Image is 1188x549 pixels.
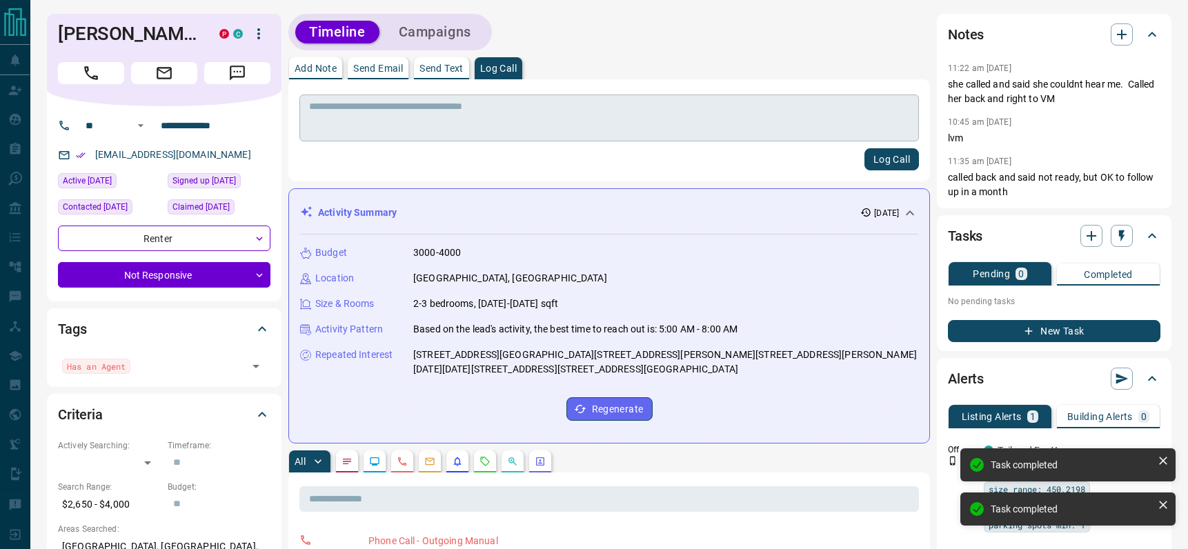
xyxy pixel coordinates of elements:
[948,362,1160,395] div: Alerts
[58,262,270,288] div: Not Responsive
[948,18,1160,51] div: Notes
[948,225,982,247] h2: Tasks
[991,503,1152,515] div: Task completed
[1084,270,1133,279] p: Completed
[58,523,270,535] p: Areas Searched:
[219,29,229,39] div: property.ca
[1067,412,1133,421] p: Building Alerts
[973,269,1010,279] p: Pending
[295,21,379,43] button: Timeline
[948,23,984,46] h2: Notes
[315,322,383,337] p: Activity Pattern
[369,456,380,467] svg: Lead Browsing Activity
[948,131,1160,146] p: lvm
[962,412,1022,421] p: Listing Alerts
[58,312,270,346] div: Tags
[948,219,1160,252] div: Tasks
[172,174,236,188] span: Signed up [DATE]
[131,62,197,84] span: Email
[948,368,984,390] h2: Alerts
[295,457,306,466] p: All
[168,439,270,452] p: Timeframe:
[413,297,558,311] p: 2-3 bedrooms, [DATE]-[DATE] sqft
[948,117,1011,127] p: 10:45 am [DATE]
[397,456,408,467] svg: Calls
[58,62,124,84] span: Call
[67,359,126,373] span: Has an Agent
[385,21,485,43] button: Campaigns
[95,149,251,160] a: [EMAIL_ADDRESS][DOMAIN_NAME]
[566,397,653,421] button: Regenerate
[315,271,354,286] p: Location
[341,456,353,467] svg: Notes
[1018,269,1024,279] p: 0
[948,157,1011,166] p: 11:35 am [DATE]
[413,348,918,377] p: [STREET_ADDRESS][GEOGRAPHIC_DATA][STREET_ADDRESS][PERSON_NAME][STREET_ADDRESS][PERSON_NAME][DATE]...
[874,207,899,219] p: [DATE]
[413,271,607,286] p: [GEOGRAPHIC_DATA], [GEOGRAPHIC_DATA]
[168,199,270,219] div: Tue Jun 24 2025
[295,63,337,73] p: Add Note
[413,246,461,260] p: 3000-4000
[480,63,517,73] p: Log Call
[204,62,270,84] span: Message
[132,117,149,134] button: Open
[63,200,128,214] span: Contacted [DATE]
[948,443,976,456] p: Off
[172,200,230,214] span: Claimed [DATE]
[1141,412,1147,421] p: 0
[63,174,112,188] span: Active [DATE]
[58,403,103,426] h2: Criteria
[315,246,347,260] p: Budget
[368,534,913,548] p: Phone Call - Outgoing Manual
[948,456,958,466] svg: Push Notification Only
[413,322,737,337] p: Based on the lead's activity, the best time to reach out is: 5:00 AM - 8:00 AM
[535,456,546,467] svg: Agent Actions
[991,459,1152,470] div: Task completed
[58,226,270,251] div: Renter
[233,29,243,39] div: condos.ca
[168,173,270,192] div: Tue Jun 24 2025
[948,291,1160,312] p: No pending tasks
[424,456,435,467] svg: Emails
[58,199,161,219] div: Mon Aug 11 2025
[948,170,1160,199] p: called back and said not ready, but OK to follow up in a month
[1030,412,1036,421] p: 1
[948,320,1160,342] button: New Task
[76,150,86,160] svg: Email Verified
[58,493,161,516] p: $2,650 - $4,000
[353,63,403,73] p: Send Email
[246,357,266,376] button: Open
[315,348,393,362] p: Repeated Interest
[58,318,86,340] h2: Tags
[300,200,918,226] div: Activity Summary[DATE]
[58,173,161,192] div: Mon Aug 11 2025
[58,481,161,493] p: Search Range:
[948,77,1160,106] p: she called and said she couldnt hear me. Called her back and right to VM
[864,148,919,170] button: Log Call
[168,481,270,493] p: Budget:
[58,398,270,431] div: Criteria
[419,63,464,73] p: Send Text
[452,456,463,467] svg: Listing Alerts
[315,297,375,311] p: Size & Rooms
[479,456,491,467] svg: Requests
[507,456,518,467] svg: Opportunities
[318,206,397,220] p: Activity Summary
[948,63,1011,73] p: 11:22 am [DATE]
[58,23,199,45] h1: [PERSON_NAME]
[998,445,1068,456] a: Tailored For You
[58,439,161,452] p: Actively Searching:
